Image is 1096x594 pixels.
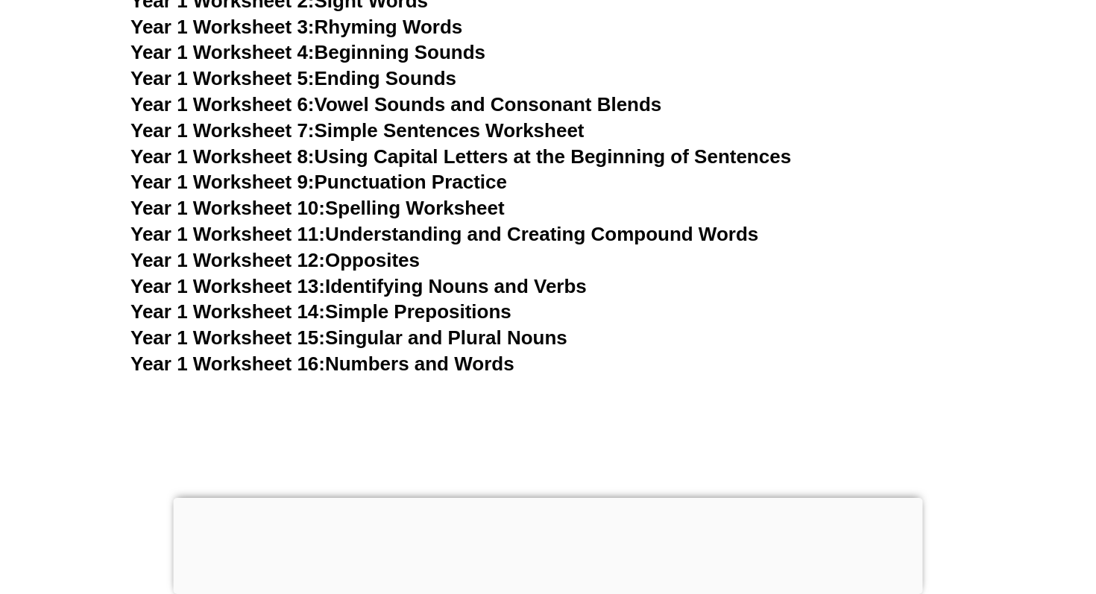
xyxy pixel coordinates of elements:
span: Year 1 Worksheet 12: [130,249,325,271]
span: Year 1 Worksheet 7: [130,119,315,142]
a: Year 1 Worksheet 9:Punctuation Practice [130,171,507,193]
a: Year 1 Worksheet 4:Beginning Sounds [130,41,485,63]
a: Year 1 Worksheet 15:Singular and Plural Nouns [130,326,567,349]
span: Year 1 Worksheet 8: [130,145,315,168]
span: Year 1 Worksheet 11: [130,223,325,245]
a: Year 1 Worksheet 8:Using Capital Letters at the Beginning of Sentences [130,145,791,168]
span: Year 1 Worksheet 16: [130,353,325,375]
span: Year 1 Worksheet 4: [130,41,315,63]
a: Year 1 Worksheet 6:Vowel Sounds and Consonant Blends [130,93,661,116]
span: Year 1 Worksheet 3: [130,16,315,38]
span: Year 1 Worksheet 13: [130,275,325,297]
a: Year 1 Worksheet 5:Ending Sounds [130,67,456,89]
a: Year 1 Worksheet 12:Opposites [130,249,420,271]
span: Year 1 Worksheet 10: [130,197,325,219]
span: Year 1 Worksheet 5: [130,67,315,89]
span: Year 1 Worksheet 9: [130,171,315,193]
a: Year 1 Worksheet 16:Numbers and Words [130,353,514,375]
span: Year 1 Worksheet 14: [130,300,325,323]
iframe: Chat Widget [840,426,1096,594]
span: Year 1 Worksheet 15: [130,326,325,349]
a: Year 1 Worksheet 14:Simple Prepositions [130,300,511,323]
a: Year 1 Worksheet 10:Spelling Worksheet [130,197,505,219]
iframe: Advertisement [130,378,966,593]
span: Year 1 Worksheet 6: [130,93,315,116]
iframe: Advertisement [174,498,923,590]
a: Year 1 Worksheet 7:Simple Sentences Worksheet [130,119,585,142]
a: Year 1 Worksheet 13:Identifying Nouns and Verbs [130,275,587,297]
a: Year 1 Worksheet 3:Rhyming Words [130,16,462,38]
a: Year 1 Worksheet 11:Understanding and Creating Compound Words [130,223,758,245]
